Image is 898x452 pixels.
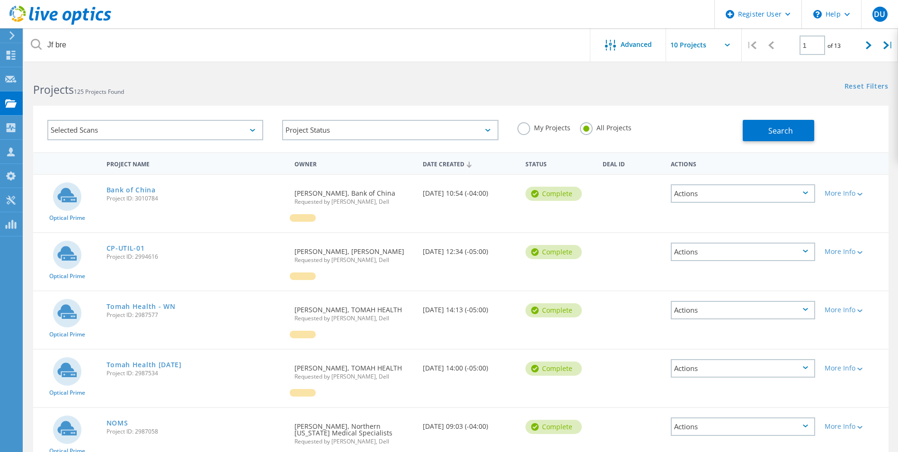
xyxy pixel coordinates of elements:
[74,88,124,96] span: 125 Projects Found
[290,154,418,172] div: Owner
[107,362,182,368] a: Tomah Health [DATE]
[845,83,889,91] a: Reset Filters
[107,371,285,376] span: Project ID: 2987534
[418,408,521,439] div: [DATE] 09:03 (-04:00)
[107,303,176,310] a: Tomah Health - WN
[47,120,263,140] div: Selected Scans
[825,307,884,313] div: More Info
[49,390,85,396] span: Optical Prime
[525,303,582,317] div: Complete
[525,187,582,201] div: Complete
[879,28,898,62] div: |
[418,175,521,206] div: [DATE] 10:54 (-04:00)
[525,420,582,434] div: Complete
[290,350,418,389] div: [PERSON_NAME], TOMAH HEALTH
[107,254,285,260] span: Project ID: 2994616
[825,248,884,255] div: More Info
[107,420,128,426] a: NOMS
[294,439,413,444] span: Requested by [PERSON_NAME], Dell
[671,243,815,261] div: Actions
[49,215,85,221] span: Optical Prime
[825,423,884,430] div: More Info
[517,122,570,131] label: My Projects
[671,359,815,378] div: Actions
[671,301,815,319] div: Actions
[107,196,285,201] span: Project ID: 3010784
[825,190,884,197] div: More Info
[418,154,521,172] div: Date Created
[525,362,582,376] div: Complete
[743,120,814,141] button: Search
[874,10,885,18] span: DU
[294,316,413,321] span: Requested by [PERSON_NAME], Dell
[418,350,521,381] div: [DATE] 14:00 (-05:00)
[671,417,815,436] div: Actions
[24,28,591,62] input: Search projects by name, owner, ID, company, etc
[33,82,74,97] b: Projects
[742,28,761,62] div: |
[621,41,652,48] span: Advanced
[107,245,145,252] a: CP-UTIL-01
[102,154,290,172] div: Project Name
[825,365,884,371] div: More Info
[294,257,413,263] span: Requested by [PERSON_NAME], Dell
[813,10,822,18] svg: \n
[418,291,521,323] div: [DATE] 14:13 (-05:00)
[418,233,521,264] div: [DATE] 12:34 (-05:00)
[827,42,841,50] span: of 13
[107,429,285,434] span: Project ID: 2987058
[294,374,413,380] span: Requested by [PERSON_NAME], Dell
[525,245,582,259] div: Complete
[521,154,598,172] div: Status
[290,175,418,214] div: [PERSON_NAME], Bank of China
[666,154,820,172] div: Actions
[290,233,418,272] div: [PERSON_NAME], [PERSON_NAME]
[290,291,418,331] div: [PERSON_NAME], TOMAH HEALTH
[580,122,631,131] label: All Projects
[598,154,667,172] div: Deal Id
[9,20,111,27] a: Live Optics Dashboard
[107,312,285,318] span: Project ID: 2987577
[49,332,85,337] span: Optical Prime
[671,184,815,203] div: Actions
[768,126,793,136] span: Search
[282,120,498,140] div: Project Status
[49,273,85,279] span: Optical Prime
[107,187,156,193] a: Bank of China
[294,199,413,205] span: Requested by [PERSON_NAME], Dell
